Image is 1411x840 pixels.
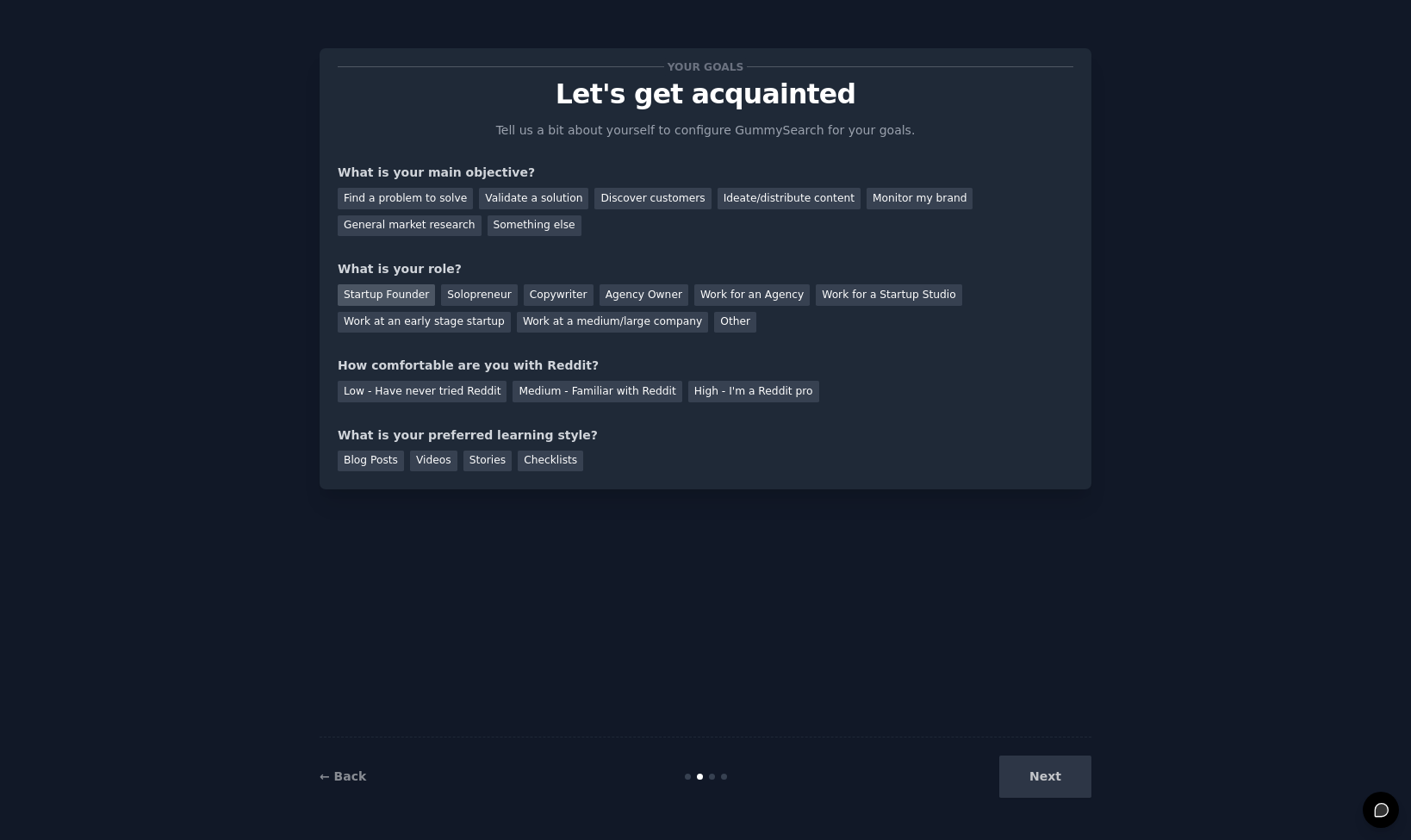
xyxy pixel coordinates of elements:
p: Tell us a bit about yourself to configure GummySearch for your goals. [488,121,923,140]
span: Your goals [664,58,747,76]
div: Validate a solution [479,188,588,209]
div: Find a problem to solve [338,188,473,209]
a: ← Back [320,769,366,783]
div: Medium - Familiar with Reddit [513,381,681,402]
div: Startup Founder [338,284,435,306]
div: Something else [488,215,581,237]
div: Other [714,312,756,333]
div: What is your main objective? [338,164,1073,182]
div: Low - Have never tried Reddit [338,381,507,402]
div: General market research [338,215,482,237]
div: Work for a Startup Studio [816,284,961,306]
div: Work at an early stage startup [338,312,511,333]
div: Solopreneur [441,284,517,306]
div: Copywriter [524,284,594,306]
p: Let's get acquainted [338,79,1073,109]
div: High - I'm a Reddit pro [688,381,819,402]
div: Agency Owner [600,284,688,306]
div: Monitor my brand [867,188,973,209]
div: What is your preferred learning style? [338,426,1073,445]
div: How comfortable are you with Reddit? [338,357,1073,375]
div: Ideate/distribute content [718,188,861,209]
div: Stories [463,451,512,472]
div: Work at a medium/large company [517,312,708,333]
div: What is your role? [338,260,1073,278]
div: Work for an Agency [694,284,810,306]
div: Blog Posts [338,451,404,472]
div: Checklists [518,451,583,472]
div: Discover customers [594,188,711,209]
div: Videos [410,451,457,472]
